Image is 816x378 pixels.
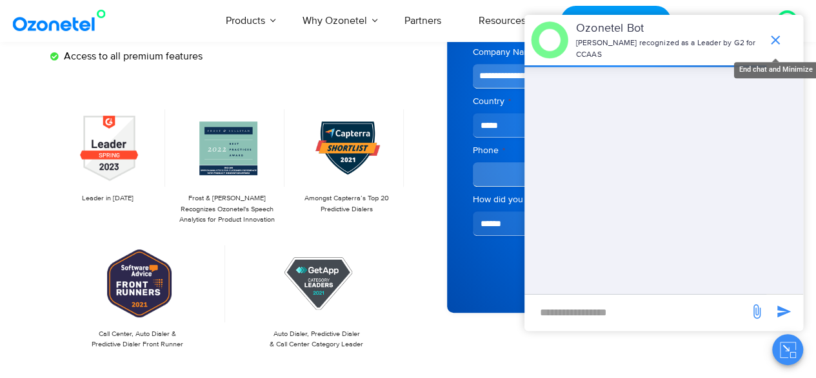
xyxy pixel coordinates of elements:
[576,20,761,37] p: Ozonetel Bot
[473,144,741,157] label: Phone
[473,46,741,59] label: Company Name
[772,334,803,365] button: Close chat
[295,193,397,215] p: Amongst Capterra’s Top 20 Predictive Dialers
[175,193,278,226] p: Frost & [PERSON_NAME] Recognizes Ozonetel's Speech Analytics for Product Innovation
[473,193,741,206] label: How did you hear about us?
[531,21,568,59] img: header
[576,37,761,61] p: [PERSON_NAME] recognized as a Leader by G2 for CCAAS
[561,6,671,36] a: Request a Demo
[61,48,203,64] span: Access to all premium features
[235,329,398,350] p: Auto Dialer, Predictive Dialer & Call Center Category Leader
[762,27,788,53] span: end chat or minimize
[744,299,770,324] span: send message
[531,301,742,324] div: new-msg-input
[57,329,219,350] p: Call Center, Auto Dialer & Predictive Dialer Front Runner
[771,299,797,324] span: send message
[57,193,159,204] p: Leader in [DATE]
[473,95,741,108] label: Country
